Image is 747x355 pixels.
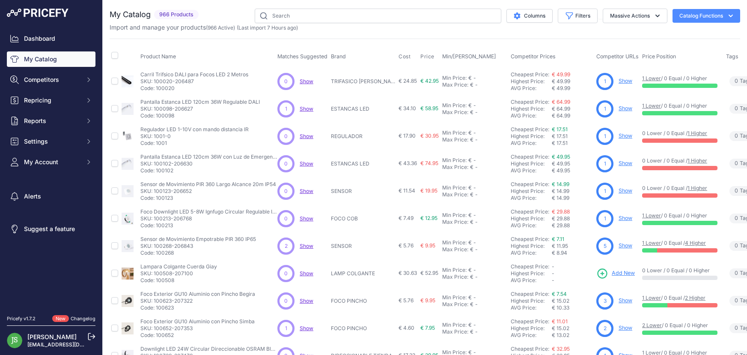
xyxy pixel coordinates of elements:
[511,270,552,277] div: Highest Price:
[442,184,467,191] div: Min Price:
[511,222,552,229] div: AVG Price:
[420,53,436,60] button: Price
[687,130,707,136] a: 1 Higher
[442,53,496,60] span: Min/[PERSON_NAME]
[468,102,472,109] div: €
[237,24,298,31] span: (Last import 7 Hours ago)
[399,53,411,60] span: Cost
[552,188,569,194] span: € 14.99
[511,195,552,202] div: AVG Price:
[420,160,438,166] span: € 74.95
[619,242,632,249] a: Show
[442,274,468,280] div: Max Price:
[52,315,69,322] span: New
[470,191,473,198] div: €
[140,85,248,92] p: Code: 100020
[442,157,467,164] div: Min Price:
[470,274,473,280] div: €
[642,75,717,82] p: / 0 Equal / 0 Higher
[420,105,438,111] span: € 58.95
[552,126,568,132] a: € 17.51
[442,81,468,88] div: Max Price:
[331,188,395,195] p: SENSOR
[140,99,260,105] p: Pantalla Estanca LED 120cm 36W Regulable DALI
[511,53,556,60] span: Competitor Prices
[331,160,395,167] p: ESTANCAS LED
[511,188,552,195] div: Highest Price:
[472,239,476,246] div: -
[300,188,313,194] a: Show
[300,243,313,249] a: Show
[552,250,593,256] div: € 8.94
[300,105,313,112] a: Show
[619,78,632,84] a: Show
[511,346,549,352] a: Cheapest Price:
[140,181,276,188] p: Sensor de Movimiento PIR 360 Largo Alcance 20m IP54
[7,31,95,305] nav: Sidebar
[619,215,632,221] a: Show
[558,9,598,23] button: Filters
[24,158,80,166] span: My Account
[619,297,632,304] a: Show
[473,246,478,253] div: -
[552,181,569,187] a: € 14.99
[472,102,476,109] div: -
[331,105,395,112] p: ESTANCAS LED
[255,9,501,23] input: Search
[472,157,476,164] div: -
[300,78,313,84] a: Show
[511,318,549,325] a: Cheapest Price:
[300,325,313,331] span: Show
[552,85,593,92] div: € 49.99
[284,297,288,305] span: 0
[420,132,439,139] span: € 30.95
[140,277,217,284] p: Code: 100508
[511,160,552,167] div: Highest Price:
[642,295,661,301] a: 1 Lower
[7,154,95,170] button: My Account
[420,78,439,84] span: € 42.95
[399,78,417,84] span: € 24.85
[140,304,255,311] p: Code: 100623
[442,301,468,308] div: Max Price:
[300,133,313,139] a: Show
[642,240,661,246] a: 1 Lower
[470,301,473,308] div: €
[140,298,255,304] p: SKU: 100623-207322
[442,136,468,143] div: Max Price:
[399,160,417,166] span: € 43.36
[399,242,414,249] span: € 5.76
[442,322,467,328] div: Min Price:
[735,77,738,85] span: 0
[140,250,256,256] p: Code: 100268
[619,132,632,139] a: Show
[140,105,260,112] p: SKU: 100098-206627
[612,269,635,277] span: Add New
[331,133,395,140] p: REGULADOR
[735,242,738,250] span: 0
[442,219,468,226] div: Max Price:
[511,215,552,222] div: Highest Price:
[300,298,313,304] span: Show
[71,316,95,322] a: Changelog
[470,246,473,253] div: €
[140,270,217,277] p: SKU: 100508-207100
[604,105,606,113] span: 1
[642,322,662,328] a: 2 Lower
[110,23,298,32] p: Import and manage your products
[468,212,472,219] div: €
[726,53,738,60] span: Tags
[552,78,570,84] span: € 49.99
[511,78,552,85] div: Highest Price:
[552,71,570,78] a: € 49.99
[140,208,277,215] p: Foco Downlight LED 5-8W Ignfugo Circular Regulable IP65 Corte 65 mm
[604,297,607,305] span: 3
[473,136,478,143] div: -
[284,160,288,168] span: 0
[473,274,478,280] div: -
[442,109,468,116] div: Max Price:
[552,112,593,119] div: € 64.99
[420,242,435,249] span: € 9.95
[642,240,717,247] p: / 0 Equal /
[140,71,248,78] p: Carril Trifsico DALI para Focos LED 2 Metros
